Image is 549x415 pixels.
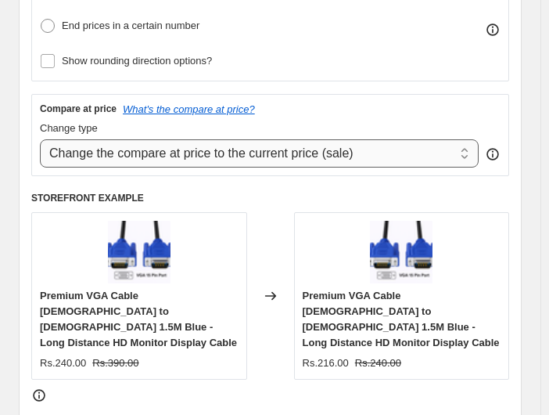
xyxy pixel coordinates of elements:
span: Premium VGA Cable [DEMOGRAPHIC_DATA] to [DEMOGRAPHIC_DATA] 1.5M Blue - Long Distance HD Monitor D... [40,290,237,348]
strike: Rs.390.00 [92,355,138,371]
span: Change type [40,122,98,134]
div: Rs.216.00 [303,355,349,371]
button: What's the compare at price? [123,103,255,115]
div: help [485,146,501,162]
div: Rs.240.00 [40,355,86,371]
span: End prices in a certain number [62,20,199,31]
span: Show rounding direction options? [62,55,212,67]
h6: STOREFRONT EXAMPLE [31,192,509,204]
h3: Compare at price [40,103,117,115]
span: Premium VGA Cable [DEMOGRAPHIC_DATA] to [DEMOGRAPHIC_DATA] 1.5M Blue - Long Distance HD Monitor D... [303,290,500,348]
strike: Rs.240.00 [355,355,401,371]
img: Screenshot_4_4dfd3f44-4fb3-4d3b-bb84-95f59a447690_80x.png [108,221,170,283]
img: Screenshot_4_4dfd3f44-4fb3-4d3b-bb84-95f59a447690_80x.png [370,221,432,283]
